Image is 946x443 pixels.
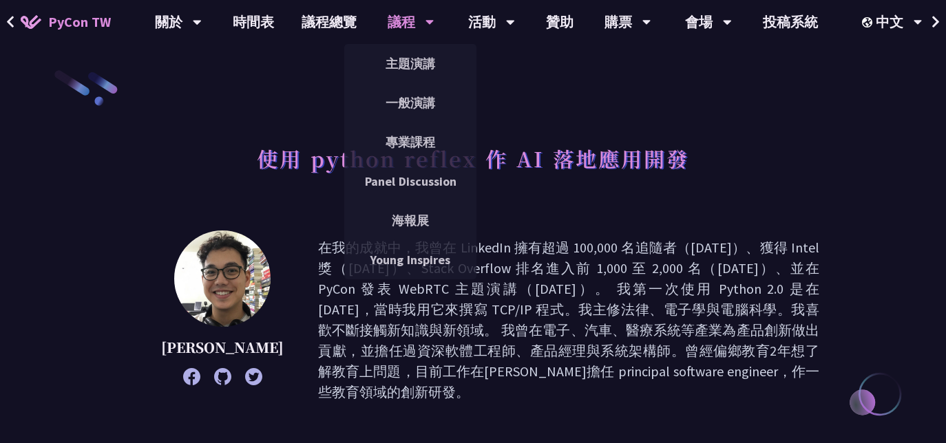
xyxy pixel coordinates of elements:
p: [PERSON_NAME] [161,337,284,358]
span: PyCon TW [48,12,111,32]
a: Young Inspires [344,244,476,276]
a: 一般演講 [344,87,476,119]
p: 在我的成就中，我曾在 LinkedIn 擁有超過 100,000 名追隨者（[DATE]）、獲得 Intel 獎（[DATE]）、Stack Overflow 排名進入前 1,000 至 2,0... [318,237,819,402]
a: 專業課程 [344,126,476,158]
a: PyCon TW [7,5,125,39]
img: Milo Chen [174,230,271,327]
a: Panel Discussion [344,165,476,197]
a: 主題演講 [344,47,476,80]
a: 海報展 [344,204,476,237]
img: Locale Icon [862,17,876,28]
img: Home icon of PyCon TW 2025 [21,15,41,29]
h1: 使用 python reflex 作 AI 落地應用開發 [257,138,689,179]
